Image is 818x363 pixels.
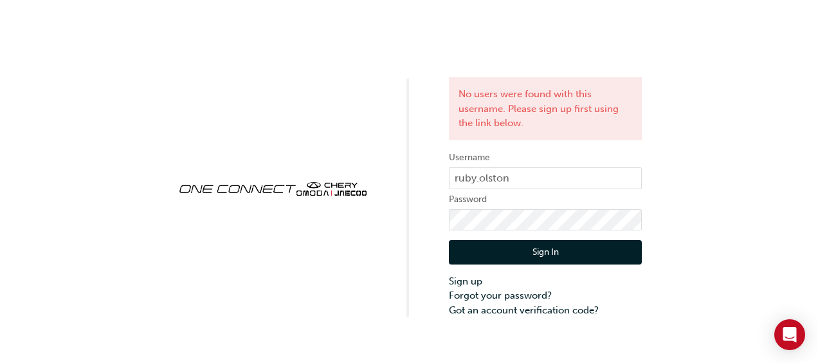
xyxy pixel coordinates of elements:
div: No users were found with this username. Please sign up first using the link below. [449,77,642,140]
img: oneconnect [176,171,369,204]
input: Username [449,167,642,189]
a: Got an account verification code? [449,303,642,318]
a: Sign up [449,274,642,289]
a: Forgot your password? [449,288,642,303]
label: Username [449,150,642,165]
div: Open Intercom Messenger [774,319,805,350]
button: Sign In [449,240,642,265]
label: Password [449,192,642,207]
